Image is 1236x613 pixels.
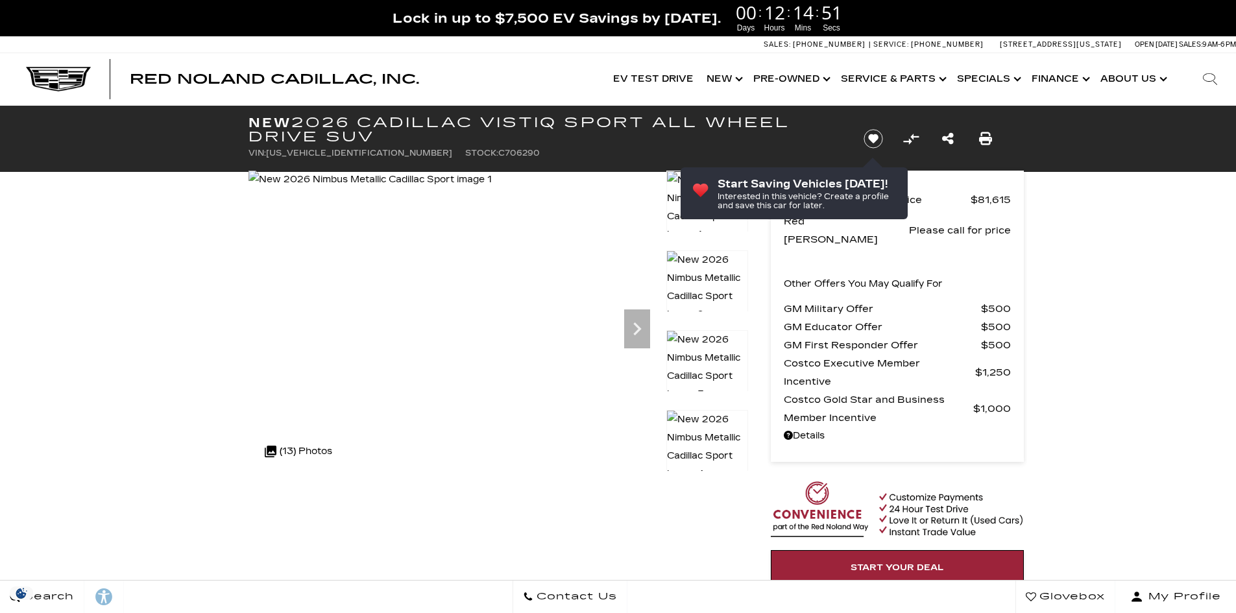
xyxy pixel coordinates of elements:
a: Contact Us [513,581,627,613]
span: [PHONE_NUMBER] [911,40,984,49]
img: New 2026 Nimbus Metallic Cadillac Sport image 2 [666,250,748,324]
span: My Profile [1143,588,1221,606]
button: Open user profile menu [1115,581,1236,613]
a: GM First Responder Offer $500 [784,336,1011,354]
span: Secs [819,22,844,34]
a: Close [1214,6,1230,22]
a: Share this New 2026 Cadillac VISTIQ Sport All Wheel Drive SUV [942,130,954,148]
span: Lock in up to $7,500 EV Savings by [DATE]. [393,10,721,27]
span: MSRP - Total Vehicle Price [784,191,971,209]
span: : [758,3,762,22]
img: Cadillac Dark Logo with Cadillac White Text [26,67,91,91]
a: Costco Gold Star and Business Member Incentive $1,000 [784,391,1011,427]
img: New 2026 Nimbus Metallic Cadillac Sport image 3 [666,330,748,404]
a: New [700,53,747,105]
span: Contact Us [533,588,617,606]
iframe: Watch videos, learn about new EV models, and find the right one for you! [248,477,748,574]
a: Finance [1025,53,1094,105]
span: Sales: [764,40,791,49]
a: Details [784,427,1011,445]
span: 9 AM-6 PM [1202,40,1236,49]
a: GM Military Offer $500 [784,300,1011,318]
span: Stock: [465,149,498,158]
img: Opt-Out Icon [6,586,36,600]
a: Service: [PHONE_NUMBER] [869,41,987,48]
a: Red [PERSON_NAME] Please call for price [784,212,1011,248]
span: Hours [762,22,787,34]
a: Print this New 2026 Cadillac VISTIQ Sport All Wheel Drive SUV [979,130,992,148]
span: VIN: [248,149,266,158]
span: Costco Gold Star and Business Member Incentive [784,391,973,427]
span: : [787,3,791,22]
span: Costco Executive Member Incentive [784,354,975,391]
span: $500 [981,300,1011,318]
span: $81,615 [971,191,1011,209]
span: $500 [981,336,1011,354]
a: Service & Parts [834,53,951,105]
strong: New [248,115,291,130]
span: Search [20,588,74,606]
p: Other Offers You May Qualify For [784,275,943,293]
a: GM Educator Offer $500 [784,318,1011,336]
a: Sales: [PHONE_NUMBER] [764,41,869,48]
span: $1,250 [975,363,1011,381]
a: Start Your Deal [771,550,1024,585]
a: EV Test Drive [607,53,700,105]
span: Sales: [1179,40,1202,49]
button: Save vehicle [859,128,888,149]
span: C706290 [498,149,540,158]
span: $1,000 [973,400,1011,418]
a: Red Noland Cadillac, Inc. [130,73,419,86]
span: [PHONE_NUMBER] [793,40,866,49]
a: About Us [1094,53,1171,105]
a: Pre-Owned [747,53,834,105]
span: Open [DATE] [1135,40,1178,49]
a: Specials [951,53,1025,105]
div: Next [624,309,650,348]
span: 51 [819,3,844,21]
span: 12 [762,3,787,21]
span: 14 [791,3,816,21]
span: [US_VEHICLE_IDENTIFICATION_NUMBER] [266,149,452,158]
section: Click to Open Cookie Consent Modal [6,586,36,600]
span: $500 [981,318,1011,336]
img: New 2026 Nimbus Metallic Cadillac Sport image 1 [666,171,748,245]
span: Glovebox [1036,588,1105,606]
img: New 2026 Nimbus Metallic Cadillac Sport image 4 [666,410,748,484]
a: Glovebox [1015,581,1115,613]
span: Service: [873,40,909,49]
span: Red [PERSON_NAME] [784,212,909,248]
span: Mins [791,22,816,34]
span: Days [734,22,758,34]
a: [STREET_ADDRESS][US_STATE] [1000,40,1122,49]
span: GM Educator Offer [784,318,981,336]
div: (13) Photos [258,436,339,467]
h1: 2026 Cadillac VISTIQ Sport All Wheel Drive SUV [248,115,842,144]
span: GM Military Offer [784,300,981,318]
span: : [816,3,819,22]
span: Start Your Deal [851,562,944,573]
span: GM First Responder Offer [784,336,981,354]
span: Please call for price [909,221,1011,239]
span: Red Noland Cadillac, Inc. [130,71,419,87]
a: Costco Executive Member Incentive $1,250 [784,354,1011,391]
a: MSRP - Total Vehicle Price $81,615 [784,191,1011,209]
button: Compare Vehicle [901,129,921,149]
img: New 2026 Nimbus Metallic Cadillac Sport image 1 [248,171,492,189]
span: 00 [734,3,758,21]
